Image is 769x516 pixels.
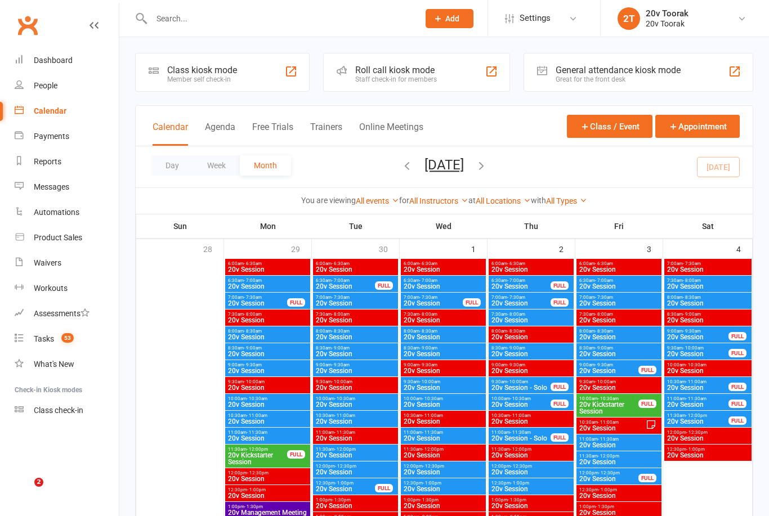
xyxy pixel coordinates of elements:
span: - 9:30am [419,362,437,367]
a: Class kiosk mode [15,398,119,423]
span: 7:00am [491,295,551,300]
span: - 7:00am [244,278,262,283]
a: Messages [15,174,119,200]
a: All events [356,196,399,205]
span: - 11:30am [686,396,707,401]
span: 20v Session [667,283,749,290]
span: 7:30am [667,278,749,283]
span: 20v Session [403,266,484,273]
span: 20v Session [315,367,396,374]
div: FULL [728,332,746,340]
strong: for [399,196,409,205]
span: - 12:30pm [686,430,708,435]
span: 20v Session [315,283,375,290]
div: 20v Toorak [646,8,688,19]
input: Search... [148,11,411,26]
span: 10:00am [579,396,639,401]
span: - 8:30am [683,295,701,300]
span: 9:30am [491,379,551,384]
span: 20v Session [491,283,551,290]
span: - 11:00am [686,379,707,384]
span: - 11:30am [334,430,355,435]
th: Fri [575,214,663,238]
span: 11:30am [403,447,484,452]
span: 20v Session [667,401,729,408]
span: 20v Session [579,266,659,273]
span: - 8:30am [244,329,262,334]
span: 12:00pm [667,430,749,435]
span: 20v Session [667,266,749,273]
span: 20v Session [667,334,729,340]
span: - 8:30am [595,329,613,334]
span: 9:00am [227,362,308,367]
span: 20v Session [491,266,571,273]
span: 20v Session [667,317,749,324]
span: - 8:00am [683,278,701,283]
span: - 10:30am [510,396,531,401]
span: - 9:30am [332,362,350,367]
button: Week [193,155,240,176]
a: Payments [15,124,119,149]
th: Sun [136,214,224,238]
span: - 10:30am [334,396,355,401]
span: 20v Session [315,266,396,273]
span: 7:00am [667,261,749,266]
div: Tasks [34,334,54,343]
span: - 7:30am [683,261,701,266]
span: 20v Session [579,425,646,432]
th: Sat [663,214,753,238]
div: FULL [551,433,569,442]
span: 20v Session [315,317,396,324]
a: Assessments [15,301,119,326]
span: 2 [34,478,43,487]
span: 20v Session [579,384,659,391]
button: Month [240,155,291,176]
span: Settings [520,6,551,31]
span: - 8:30am [507,329,525,334]
th: Wed [400,214,488,238]
span: 20v Session [667,351,729,357]
span: 20v Session [491,317,571,324]
button: Agenda [205,122,235,146]
span: 8:30am [667,312,749,317]
span: 20v Session [315,300,396,307]
span: 12:30pm [667,447,749,452]
span: - 11:00am [334,413,355,418]
span: 8:00am [227,329,308,334]
span: 10:30am [667,379,729,384]
span: 20v Session [403,401,484,408]
span: - 10:30am [598,396,619,401]
span: 20v Session [227,435,308,442]
span: - 7:30am [507,295,525,300]
span: - 8:00am [507,312,525,317]
span: 20v Session [403,283,484,290]
div: FULL [551,383,569,391]
span: - 6:30am [419,261,437,266]
span: 9:30am [667,346,729,351]
button: Class / Event [567,115,652,138]
a: Reports [15,149,119,174]
span: 7:30am [315,312,396,317]
span: 7:30am [491,312,571,317]
span: - 10:00am [595,379,616,384]
span: 8:00am [315,329,396,334]
span: - 11:30am [247,430,267,435]
div: Class kiosk mode [167,65,237,75]
span: 10:30am [579,420,646,425]
span: 20v Session [579,283,659,290]
span: - 8:30am [332,329,350,334]
span: 9:00am [667,329,729,334]
span: 7:00am [403,295,463,300]
div: Dashboard [34,56,73,65]
span: 9:00am [315,362,396,367]
span: - 11:30am [598,437,619,442]
span: 20v Session [491,401,551,408]
span: - 10:00am [419,379,440,384]
span: - 12:00pm [686,413,707,418]
span: 8:00am [491,329,571,334]
a: All Locations [476,196,531,205]
span: - 7:00am [419,278,437,283]
div: FULL [728,383,746,391]
div: 2 [559,239,575,258]
div: 3 [647,239,663,258]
